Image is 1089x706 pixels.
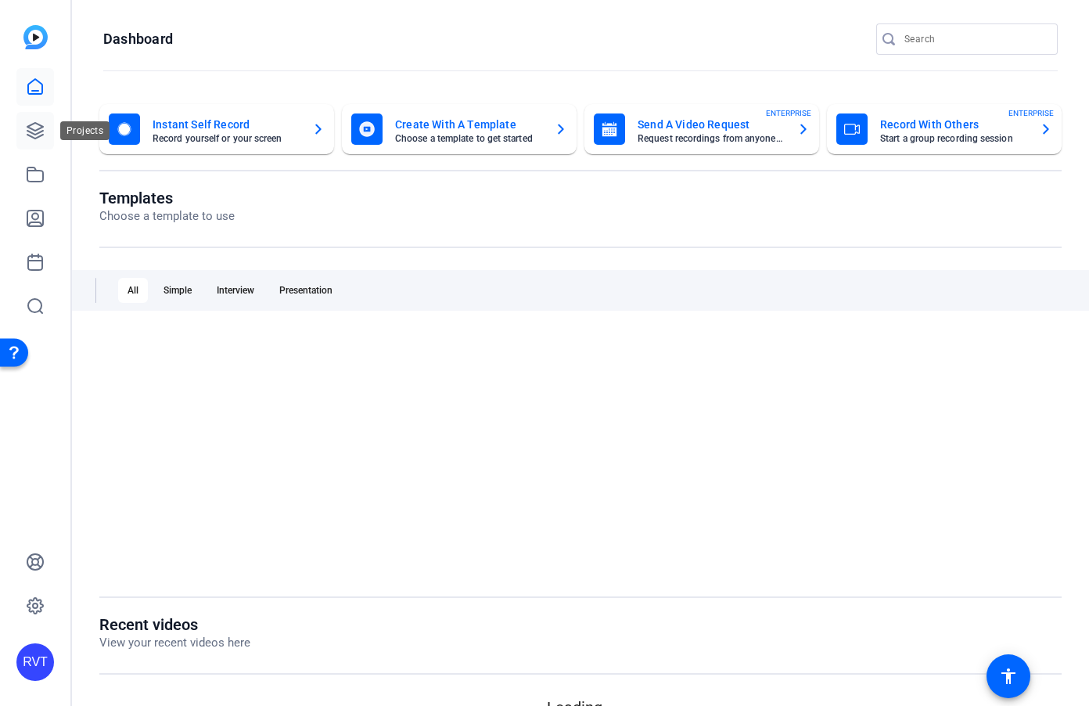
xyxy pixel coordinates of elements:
mat-card-title: Send A Video Request [638,115,785,134]
p: Choose a template to use [99,207,235,225]
h1: Recent videos [99,615,250,634]
button: Instant Self RecordRecord yourself or your screen [99,104,334,154]
span: ENTERPRISE [1008,107,1054,119]
h1: Templates [99,189,235,207]
button: Send A Video RequestRequest recordings from anyone, anywhereENTERPRISE [584,104,819,154]
div: Simple [154,278,201,303]
button: Create With A TemplateChoose a template to get started [342,104,577,154]
p: View your recent videos here [99,634,250,652]
div: Interview [207,278,264,303]
button: Record With OthersStart a group recording sessionENTERPRISE [827,104,1062,154]
mat-card-subtitle: Request recordings from anyone, anywhere [638,134,785,143]
mat-card-subtitle: Record yourself or your screen [153,134,300,143]
img: blue-gradient.svg [23,25,48,49]
div: RVT [16,643,54,681]
mat-card-title: Instant Self Record [153,115,300,134]
mat-card-subtitle: Choose a template to get started [395,134,542,143]
h1: Dashboard [103,30,173,49]
mat-card-title: Record With Others [880,115,1027,134]
mat-icon: accessibility [999,667,1018,686]
mat-card-subtitle: Start a group recording session [880,134,1027,143]
div: Presentation [270,278,342,303]
div: All [118,278,148,303]
div: Projects [60,121,110,140]
input: Search [904,30,1045,49]
span: ENTERPRISE [766,107,811,119]
mat-card-title: Create With A Template [395,115,542,134]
